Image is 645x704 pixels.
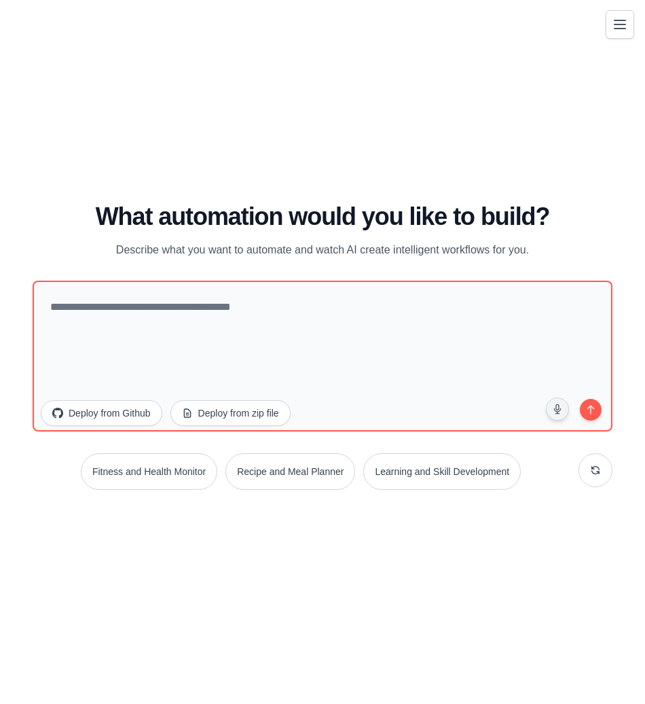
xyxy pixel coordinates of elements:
button: Deploy from zip file [170,400,291,426]
button: Deploy from Github [41,400,162,426]
h1: What automation would you like to build? [33,203,612,230]
button: Learning and Skill Development [363,453,521,490]
div: Chat-Widget [577,639,645,704]
button: Toggle navigation [606,10,634,39]
button: Fitness and Health Monitor [81,453,217,490]
button: Recipe and Meal Planner [225,453,355,490]
p: Describe what you want to automate and watch AI create intelligent workflows for you. [94,241,551,259]
iframe: Chat Widget [577,639,645,704]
